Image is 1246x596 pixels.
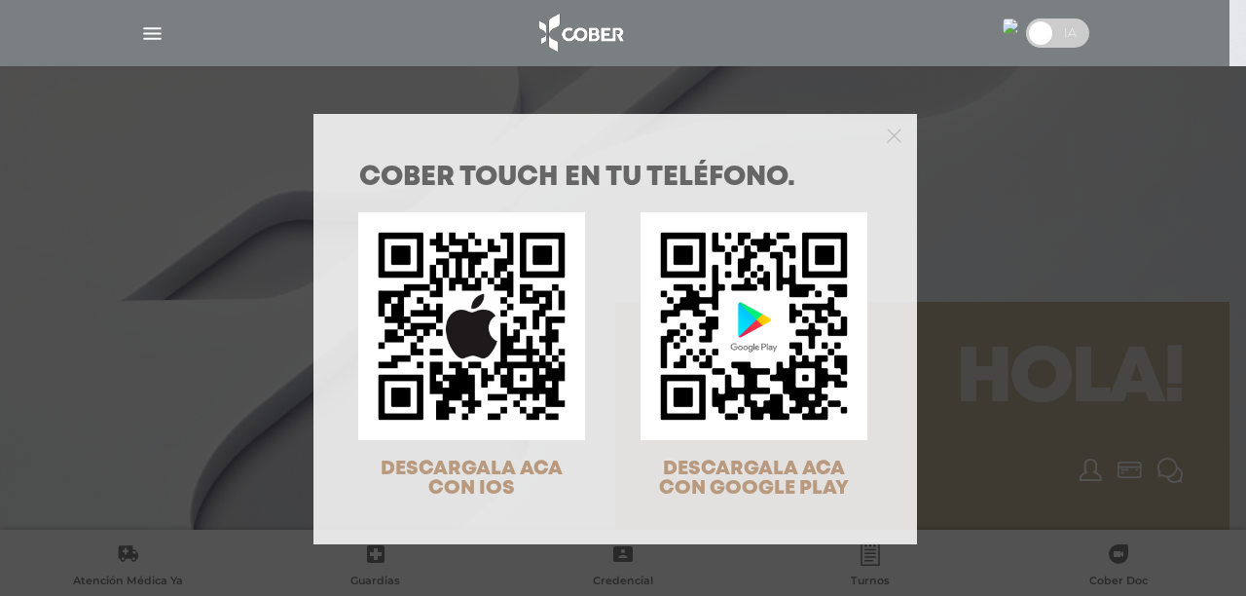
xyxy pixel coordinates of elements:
img: qr-code [358,212,585,439]
img: qr-code [641,212,867,439]
span: DESCARGALA ACA CON GOOGLE PLAY [659,460,849,498]
span: DESCARGALA ACA CON IOS [381,460,563,498]
button: Close [887,126,901,143]
h1: COBER TOUCH en tu teléfono. [359,165,871,192]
